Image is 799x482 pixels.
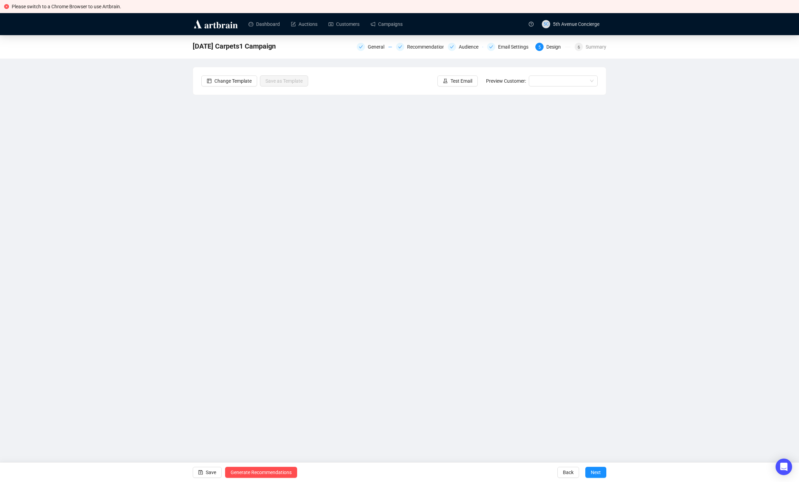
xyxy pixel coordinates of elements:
[407,43,452,51] div: Recommendations
[260,75,308,86] button: Save as Template
[193,19,239,30] img: logo
[535,43,570,51] div: 5Design
[249,15,280,33] a: Dashboard
[193,467,222,478] button: Save
[459,43,483,51] div: Audience
[529,22,534,27] span: question-circle
[487,43,531,51] div: Email Settings
[207,79,212,83] span: layout
[368,43,388,51] div: General
[585,467,606,478] button: Next
[578,45,580,50] span: 6
[546,43,565,51] div: Design
[231,463,292,482] span: Generate Recommendations
[525,13,538,35] a: question-circle
[4,4,9,9] span: close-circle
[371,15,403,33] a: Campaigns
[357,43,392,51] div: General
[563,463,574,482] span: Back
[543,21,548,28] span: 5C
[553,21,599,27] span: 5th Avenue Concierge
[489,45,493,49] span: check
[201,75,257,86] button: Change Template
[586,43,606,51] div: Summary
[776,459,792,475] div: Open Intercom Messenger
[538,45,541,50] span: 5
[396,43,444,51] div: Recommendations
[451,77,472,85] span: Test Email
[498,43,533,51] div: Email Settings
[398,45,402,49] span: check
[450,45,454,49] span: check
[193,41,276,52] span: Sept25 Carpets1 Campaign
[557,467,579,478] button: Back
[448,43,483,51] div: Audience
[591,463,601,482] span: Next
[291,15,317,33] a: Auctions
[214,77,252,85] span: Change Template
[486,78,526,84] span: Preview Customer:
[359,45,363,49] span: check
[328,15,360,33] a: Customers
[225,467,297,478] button: Generate Recommendations
[206,463,216,482] span: Save
[437,75,478,86] button: Test Email
[12,3,795,10] div: Please switch to a Chrome Browser to use Artbrain.
[443,79,448,83] span: experiment
[575,43,606,51] div: 6Summary
[198,470,203,475] span: save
